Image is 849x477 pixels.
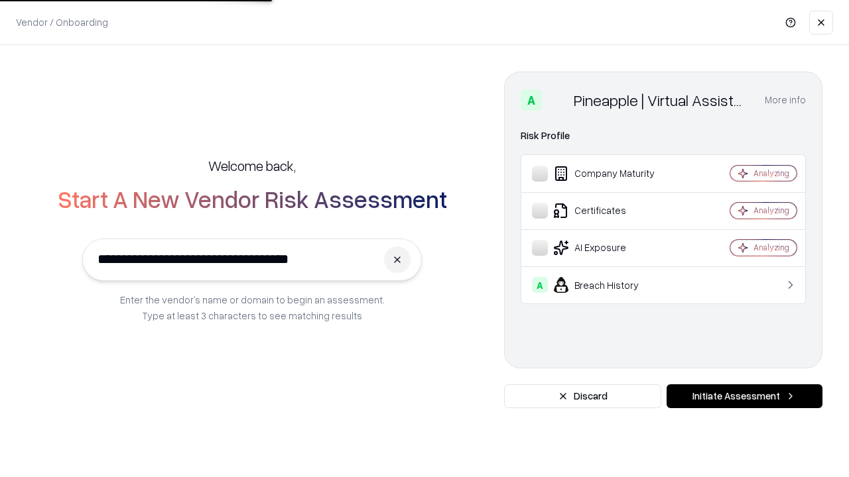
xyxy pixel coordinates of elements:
[208,156,296,175] h5: Welcome back,
[532,277,548,293] div: A
[16,15,108,29] p: Vendor / Onboarding
[532,166,690,182] div: Company Maturity
[753,168,789,179] div: Analyzing
[120,291,385,323] p: Enter the vendor’s name or domain to begin an assessment. Type at least 3 characters to see match...
[521,89,542,111] div: A
[753,242,789,253] div: Analyzing
[765,88,806,112] button: More info
[547,89,568,111] img: Pineapple | Virtual Assistant Agency
[58,185,447,212] h2: Start A New Vendor Risk Assessment
[532,240,690,256] div: AI Exposure
[667,384,822,408] button: Initiate Assessment
[521,128,806,144] div: Risk Profile
[532,277,690,293] div: Breach History
[504,384,661,408] button: Discard
[574,89,749,111] div: Pineapple | Virtual Assistant Agency
[532,203,690,219] div: Certificates
[753,205,789,216] div: Analyzing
